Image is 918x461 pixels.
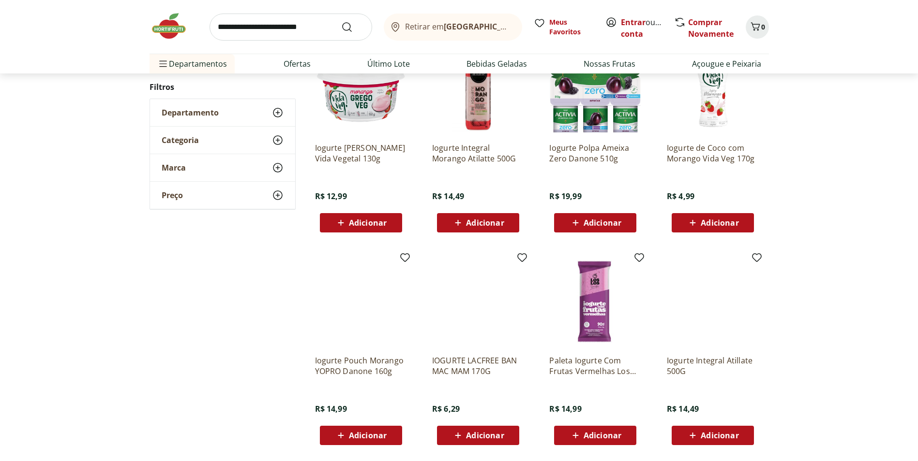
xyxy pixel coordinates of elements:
[432,43,524,135] img: Iogurte Integral Morango Atilatte 500G
[162,135,199,145] span: Categoria
[341,21,364,33] button: Submit Search
[284,58,311,70] a: Ofertas
[672,426,754,445] button: Adicionar
[467,58,527,70] a: Bebidas Geladas
[150,127,295,154] button: Categoria
[384,14,522,41] button: Retirar em[GEOGRAPHIC_DATA]/[GEOGRAPHIC_DATA]
[667,191,694,202] span: R$ 4,99
[210,14,372,41] input: search
[701,432,738,439] span: Adicionar
[150,182,295,209] button: Preço
[549,256,641,347] img: Paleta Iogurte Com Frutas Vermelhas Los Los 90G
[315,403,347,414] span: R$ 14,99
[688,17,734,39] a: Comprar Novamente
[534,17,594,37] a: Meus Favoritos
[157,52,227,75] span: Departamentos
[621,17,646,28] a: Entrar
[672,213,754,232] button: Adicionar
[437,213,519,232] button: Adicionar
[667,256,759,347] img: Iogurte Integral Atillate 500G
[667,355,759,376] a: Iogurte Integral Atillate 500G
[432,355,524,376] a: IOGURTE LACFREE BAN MAC MAM 170G
[437,426,519,445] button: Adicionar
[692,58,761,70] a: Açougue e Peixaria
[444,21,607,32] b: [GEOGRAPHIC_DATA]/[GEOGRAPHIC_DATA]
[320,426,402,445] button: Adicionar
[150,154,295,181] button: Marca
[621,17,674,39] a: Criar conta
[549,43,641,135] img: Iogurte Polpa Ameixa Zero Danone 510g
[315,43,407,135] img: Iogurte Grego Morango Vida Vegetal 130g
[162,163,186,173] span: Marca
[584,219,621,227] span: Adicionar
[157,52,169,75] button: Menu
[162,108,219,117] span: Departamento
[549,403,581,414] span: R$ 14,99
[667,143,759,164] a: Iogurte de Coco com Morango Vida Veg 170g
[746,15,769,39] button: Carrinho
[466,432,504,439] span: Adicionar
[349,432,387,439] span: Adicionar
[315,256,407,347] img: Iogurte Pouch Morango YOPRO Danone 160g
[405,22,512,31] span: Retirar em
[320,213,402,232] button: Adicionar
[150,77,296,97] h2: Filtros
[315,355,407,376] a: Iogurte Pouch Morango YOPRO Danone 160g
[150,99,295,126] button: Departamento
[549,355,641,376] a: Paleta Iogurte Com Frutas Vermelhas Los Los 90G
[315,191,347,202] span: R$ 12,99
[315,143,407,164] a: Iogurte [PERSON_NAME] Vida Vegetal 130g
[549,143,641,164] a: Iogurte Polpa Ameixa Zero Danone 510g
[549,17,594,37] span: Meus Favoritos
[162,190,183,200] span: Preço
[621,16,664,40] span: ou
[432,191,464,202] span: R$ 14,49
[554,426,636,445] button: Adicionar
[549,191,581,202] span: R$ 19,99
[701,219,738,227] span: Adicionar
[584,432,621,439] span: Adicionar
[367,58,410,70] a: Último Lote
[761,22,765,31] span: 0
[432,403,460,414] span: R$ 6,29
[466,219,504,227] span: Adicionar
[150,12,198,41] img: Hortifruti
[432,143,524,164] a: Iogurte Integral Morango Atilatte 500G
[667,43,759,135] img: Iogurte de Coco com Morango Vida Veg 170g
[349,219,387,227] span: Adicionar
[667,403,699,414] span: R$ 14,49
[432,256,524,347] img: IOGURTE LACFREE BAN MAC MAM 170G
[554,213,636,232] button: Adicionar
[584,58,635,70] a: Nossas Frutas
